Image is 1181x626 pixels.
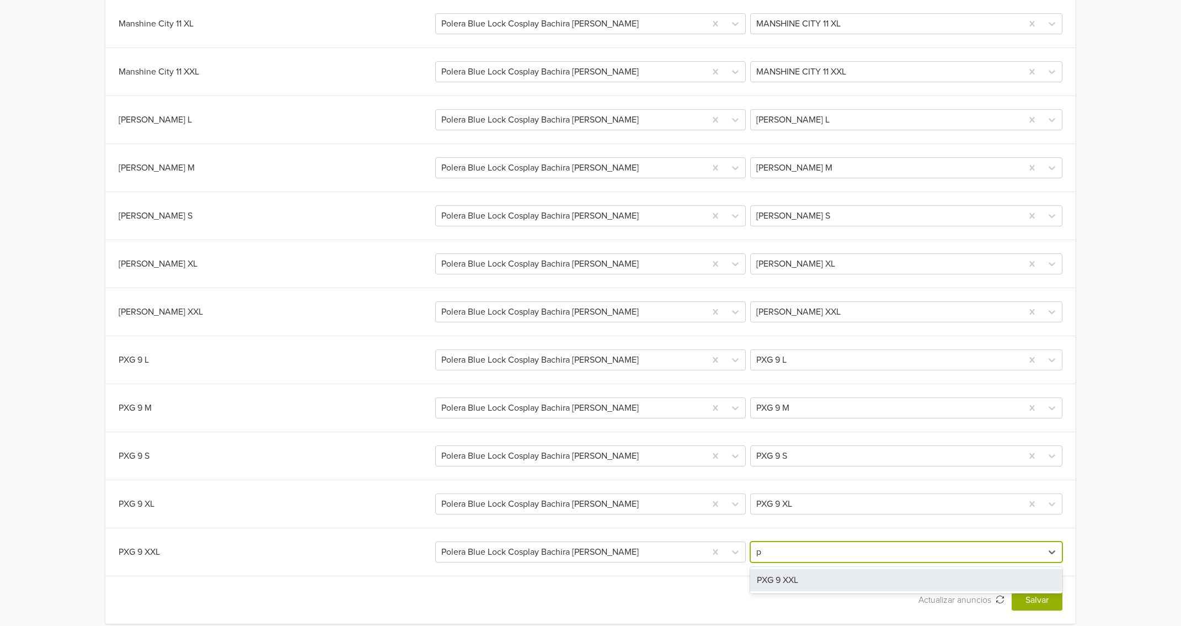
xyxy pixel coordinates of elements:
[119,305,433,319] div: [PERSON_NAME] XXL
[119,209,433,222] div: [PERSON_NAME] S
[750,569,1062,591] div: PXG 9 XXL
[119,353,433,367] div: PXG 9 L
[119,401,433,415] div: PXG 9 M
[119,65,433,78] div: Manshine City 11 XXL
[119,545,433,559] div: PXG 9 XXL
[119,113,433,126] div: [PERSON_NAME] L
[1012,590,1062,611] button: Salvar
[918,595,996,606] span: Actualizar anuncios
[119,17,433,30] div: Manshine City 11 XL
[119,449,433,463] div: PXG 9 S
[911,590,1012,611] button: Actualizar anuncios
[119,161,433,174] div: [PERSON_NAME] M
[119,497,433,511] div: PXG 9 XL
[119,257,433,270] div: [PERSON_NAME] XL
